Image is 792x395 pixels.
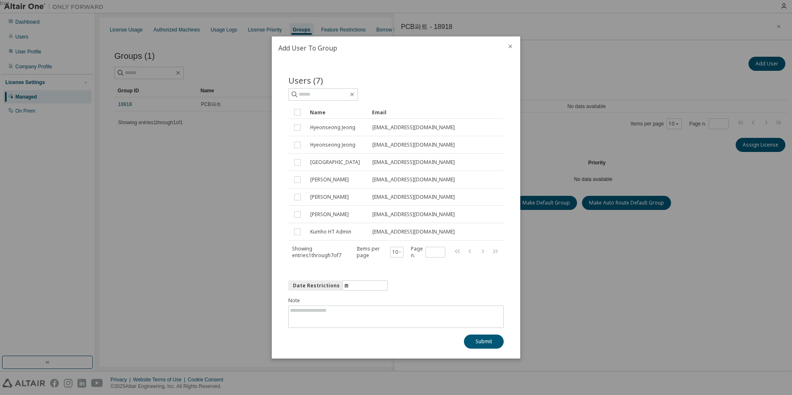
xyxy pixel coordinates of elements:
[310,229,351,235] span: Kumho HT Admin
[310,124,355,131] span: Hyeonseong Jeong
[310,211,349,218] span: [PERSON_NAME]
[372,124,455,131] span: [EMAIL_ADDRESS][DOMAIN_NAME]
[372,142,455,148] span: [EMAIL_ADDRESS][DOMAIN_NAME]
[372,106,490,119] div: Email
[507,43,514,50] button: close
[372,229,455,235] span: [EMAIL_ADDRESS][DOMAIN_NAME]
[310,194,349,200] span: [PERSON_NAME]
[288,297,504,304] label: Note
[357,246,403,259] span: Items per page
[293,282,340,289] span: Date Restrictions
[310,159,360,166] span: [GEOGRAPHIC_DATA]
[372,194,455,200] span: [EMAIL_ADDRESS][DOMAIN_NAME]
[310,142,355,148] span: Hyeonseong Jeong
[392,249,402,255] button: 10
[372,159,455,166] span: [EMAIL_ADDRESS][DOMAIN_NAME]
[372,176,455,183] span: [EMAIL_ADDRESS][DOMAIN_NAME]
[292,245,341,259] span: Showing entries 1 through 7 of 7
[464,335,504,349] button: Submit
[288,75,323,86] span: Users (7)
[288,280,388,291] button: information
[310,106,365,119] div: Name
[310,176,349,183] span: [PERSON_NAME]
[411,246,445,259] span: Page n.
[272,36,500,60] h2: Add User To Group
[372,211,455,218] span: [EMAIL_ADDRESS][DOMAIN_NAME]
